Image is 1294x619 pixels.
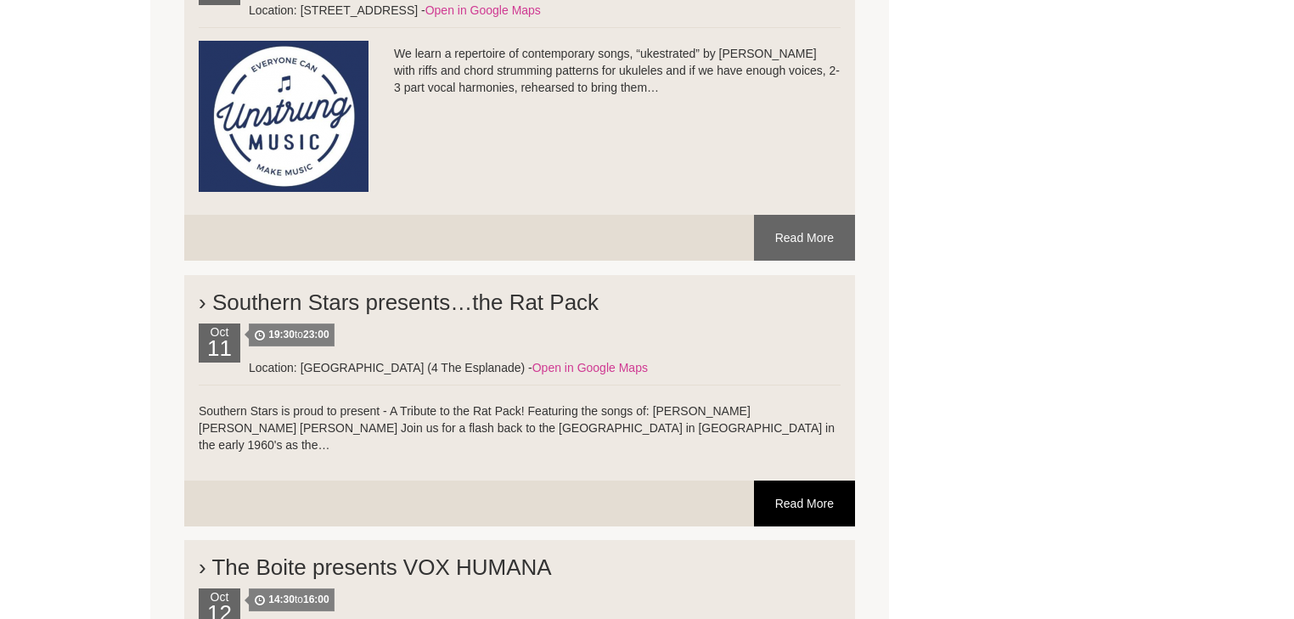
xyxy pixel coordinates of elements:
span: to [249,324,335,346]
span: to [249,588,335,611]
div: Location: [STREET_ADDRESS] - [199,2,841,19]
a: Read More [754,481,855,526]
img: UNstrung.png [199,41,369,192]
h2: 11 [203,340,236,363]
h2: › Southern Stars presents…the Rat Pack [199,273,841,324]
strong: 23:00 [303,329,329,340]
p: Southern Stars is proud to present - A Tribute to the Rat Pack! Featuring the songs of: [PERSON_N... [199,402,841,453]
strong: 19:30 [268,329,295,340]
a: Read More [754,215,855,261]
a: Open in Google Maps [425,3,541,17]
div: Oct [199,324,240,363]
h2: › The Boite presents VOX HUMANA [199,537,841,588]
strong: 14:30 [268,594,295,605]
strong: 16:00 [303,594,329,605]
div: Location: [GEOGRAPHIC_DATA] (4 The Esplanade) - [199,359,841,376]
a: Open in Google Maps [532,361,648,374]
p: We learn a repertoire of contemporary songs, “ukestrated” by [PERSON_NAME] with riffs and chord s... [199,45,841,96]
